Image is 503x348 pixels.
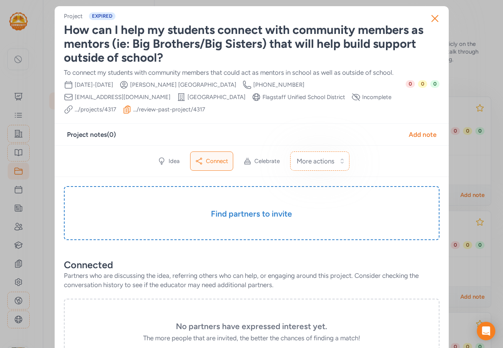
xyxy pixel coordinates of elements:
[64,12,83,20] div: Project
[83,333,420,343] div: The more people that are invited, the better the chances of finding a match!
[64,23,439,65] div: How can I help my students connect with community members as mentors (ie: Big Brothers/Big Sister...
[362,93,391,101] span: Incomplete
[83,208,420,219] h3: Find partners to invite
[290,151,349,171] button: More actions
[75,106,116,113] a: .../projects/4317
[130,81,236,89] span: [PERSON_NAME] [GEOGRAPHIC_DATA]
[67,130,116,139] div: Project notes ( 0 )
[187,93,246,101] span: [GEOGRAPHIC_DATA]
[477,322,495,340] div: Open Intercom Messenger
[64,68,439,77] div: To connect my students with community members that could act as mentors in school as well as outs...
[64,259,439,271] div: Connected
[409,130,436,139] div: Add note
[206,157,228,165] span: Connect
[253,81,304,89] span: [PHONE_NUMBER]
[75,81,113,89] span: [DATE] - [DATE]
[418,80,427,88] span: 0
[133,106,205,113] a: .../review-past-project/4317
[262,93,345,101] div: Flagstaff Unified School District
[297,156,334,166] span: More actions
[254,157,280,165] span: Celebrate
[169,157,180,165] span: Idea
[406,80,415,88] span: 0
[75,93,170,101] span: [EMAIL_ADDRESS][DOMAIN_NAME]
[64,271,439,289] div: Partners who are discussing the idea, referring others who can help, or engaging around this proj...
[430,80,439,88] span: 0
[83,321,420,332] h3: No partners have expressed interest yet.
[89,12,115,20] span: EXPIRED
